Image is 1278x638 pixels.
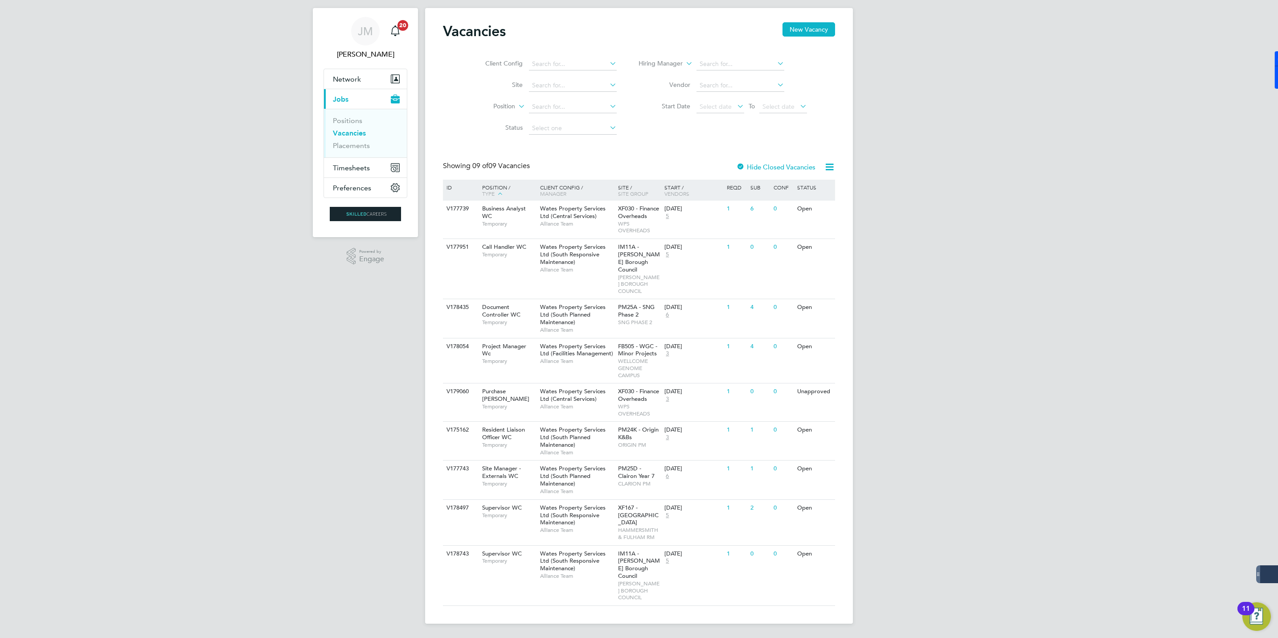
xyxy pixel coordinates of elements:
[540,220,614,227] span: Alliance Team
[444,383,475,400] div: V179060
[664,243,722,251] div: [DATE]
[664,311,670,319] span: 6
[748,500,771,516] div: 2
[795,500,834,516] div: Open
[529,122,617,135] input: Select one
[725,180,748,195] div: Reqd
[333,116,362,125] a: Positions
[795,180,834,195] div: Status
[795,299,834,316] div: Open
[725,461,748,477] div: 1
[443,161,532,171] div: Showing
[696,79,784,92] input: Search for...
[540,403,614,410] span: Alliance Team
[540,527,614,534] span: Alliance Team
[618,358,660,379] span: WELLCOME GENOME CAMPUS
[618,387,659,403] span: XF030 - Finance Overheads
[748,383,771,400] div: 0
[482,190,495,197] span: Type
[482,220,536,227] span: Temporary
[616,180,663,201] div: Site /
[324,158,407,177] button: Timesheets
[748,201,771,217] div: 6
[333,164,370,172] span: Timesheets
[529,79,617,92] input: Search for...
[618,303,655,318] span: PM25A - SNG Phase 2
[324,207,407,221] a: Go to home page
[540,205,606,220] span: Wates Property Services Ltd (Central Services)
[664,251,670,259] span: 5
[664,557,670,565] span: 5
[397,20,408,31] span: 20
[725,500,748,516] div: 1
[662,180,725,201] div: Start /
[795,546,834,562] div: Open
[540,387,606,403] span: Wates Property Services Ltd (Central Services)
[725,338,748,355] div: 1
[443,22,506,40] h2: Vacancies
[664,343,722,350] div: [DATE]
[540,243,606,266] span: Wates Property Services Ltd (South Responsive Maintenance)
[795,461,834,477] div: Open
[664,304,722,311] div: [DATE]
[471,81,523,89] label: Site
[444,299,475,316] div: V178435
[771,461,795,477] div: 0
[771,201,795,217] div: 0
[696,58,784,70] input: Search for...
[482,205,526,220] span: Business Analyst WC
[358,25,373,37] span: JM
[782,22,835,37] button: New Vacancy
[725,299,748,316] div: 1
[444,461,475,477] div: V177743
[444,422,475,438] div: V175162
[725,546,748,562] div: 1
[475,180,538,202] div: Position /
[482,465,521,480] span: Site Manager - Externals WC
[664,388,722,395] div: [DATE]
[618,319,660,326] span: SNG PHASE 2
[748,180,771,195] div: Sub
[529,58,617,70] input: Search for...
[482,426,525,441] span: Resident Liaison Officer WC
[540,303,606,326] span: Wates Property Services Ltd (South Planned Maintenance)
[333,184,371,192] span: Preferences
[324,178,407,198] button: Preferences
[313,8,418,237] nav: Main navigation
[664,205,722,213] div: [DATE]
[618,403,660,417] span: WPS OVERHEADS
[664,213,670,220] span: 5
[618,480,660,487] span: CLARION PM
[771,546,795,562] div: 0
[795,239,834,255] div: Open
[748,546,771,562] div: 0
[618,205,659,220] span: XF030 - Finance Overheads
[631,59,683,68] label: Hiring Manager
[618,342,657,358] span: FB505 - WGC - Minor Projects
[540,326,614,333] span: Alliance Team
[618,550,660,580] span: IM11A - [PERSON_NAME] Borough Council
[771,500,795,516] div: 0
[386,17,404,45] a: 20
[324,49,407,60] span: Jack McMurray
[540,504,606,527] span: Wates Property Services Ltd (South Responsive Maintenance)
[618,190,648,197] span: Site Group
[540,358,614,365] span: Alliance Team
[664,512,670,519] span: 5
[482,550,522,557] span: Supervisor WC
[324,89,407,109] button: Jobs
[444,500,475,516] div: V178497
[540,342,613,358] span: Wates Property Services Ltd (Facilities Management)
[482,319,536,326] span: Temporary
[618,274,660,295] span: [PERSON_NAME] BOROUGH COUNCIL
[748,422,771,438] div: 1
[540,572,614,580] span: Alliance Team
[540,488,614,495] span: Alliance Team
[618,441,660,449] span: ORIGIN PM
[472,161,530,170] span: 09 Vacancies
[482,512,536,519] span: Temporary
[324,69,407,89] button: Network
[771,422,795,438] div: 0
[444,239,475,255] div: V177951
[540,465,606,487] span: Wates Property Services Ltd (South Planned Maintenance)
